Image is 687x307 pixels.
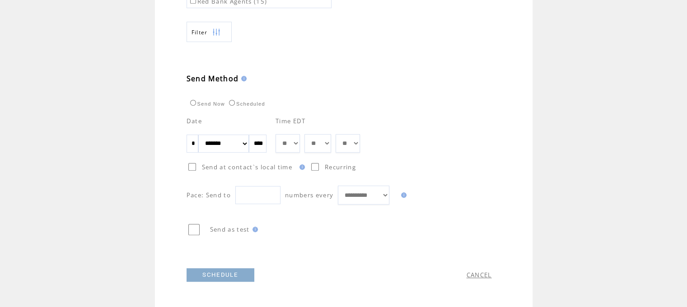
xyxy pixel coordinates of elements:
[398,192,407,198] img: help.gif
[187,268,254,282] a: SCHEDULE
[276,117,306,125] span: Time EDT
[187,191,231,199] span: Pace: Send to
[187,117,202,125] span: Date
[212,22,220,42] img: filters.png
[210,225,250,233] span: Send as test
[202,163,292,171] span: Send at contact`s local time
[250,227,258,232] img: help.gif
[227,101,265,107] label: Scheduled
[467,271,492,279] a: CANCEL
[229,100,235,106] input: Scheduled
[238,76,247,81] img: help.gif
[192,28,208,36] span: Show filters
[187,74,239,84] span: Send Method
[325,163,356,171] span: Recurring
[297,164,305,170] img: help.gif
[187,22,232,42] a: Filter
[190,100,196,106] input: Send Now
[188,101,225,107] label: Send Now
[285,191,333,199] span: numbers every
